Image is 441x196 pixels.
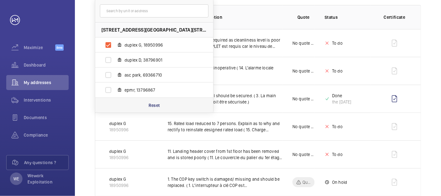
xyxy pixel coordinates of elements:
[292,123,315,130] p: No quote needed
[168,93,282,105] p: 3. The loose car handrail should be secured. ( 3. La main courante de la voiture doit être sécuri...
[168,176,282,188] p: 1. The COP key switch is damaged/ missing and should be replaced. ( 1. L’interrupteur à clé COP e...
[125,57,197,63] span: duplex D, 38796901
[109,148,129,154] p: duplex G
[332,40,343,46] p: To do
[168,14,282,20] p: Insurance item description
[125,72,197,78] span: asc park, 69366710
[332,99,351,105] div: the [DATE]
[101,27,207,33] span: [STREET_ADDRESS][GEOGRAPHIC_DATA][STREET_ADDRESS]
[24,132,69,138] span: Compliance
[149,102,160,108] p: Reset
[24,114,69,121] span: Documents
[292,40,315,46] p: No quote needed
[109,127,129,133] p: 18950996
[13,176,19,182] p: WE
[55,44,64,51] span: Beta
[109,182,129,188] p: 18950996
[24,79,69,86] span: My addresses
[109,176,129,182] p: duplex G
[292,151,315,158] p: No quote needed
[332,179,347,185] p: On hold
[168,148,282,161] p: 11. Landing header cover from 1st floor has been removed and is stored poorly ( 11. Le couvercle ...
[381,14,408,20] p: Certificate
[27,173,65,185] p: Wework Exploitation
[325,14,371,20] p: Status
[109,154,129,161] p: 18950996
[109,120,129,127] p: duplex G
[100,4,208,18] input: Search by unit or address
[332,151,343,158] p: To do
[168,65,282,77] p: 14. Local alarm appears inoperative ( 14. L'alarme locale semble inopérante)
[302,179,311,185] p: Quote pending
[168,37,282,49] p: 12. FULL cleandown is required as cleanliness level is poor ( 12. Un nettoyage COMPLET est requis...
[332,93,351,99] p: Done
[24,159,68,166] span: Any questions ?
[24,44,55,51] span: Maximize
[292,68,315,74] p: No quote needed
[24,97,69,103] span: Interventions
[297,14,310,20] p: Quote
[24,62,69,68] span: Dashboard
[292,96,315,102] p: No quote needed
[168,120,282,133] p: 15. Rated load reduced to 7 persons. Explain as to why and rectify to reinstate designed rated lo...
[125,87,197,93] span: epmr, 13796867
[332,123,343,130] p: To do
[332,68,343,74] p: To do
[125,42,197,48] span: duplex G, 18950996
